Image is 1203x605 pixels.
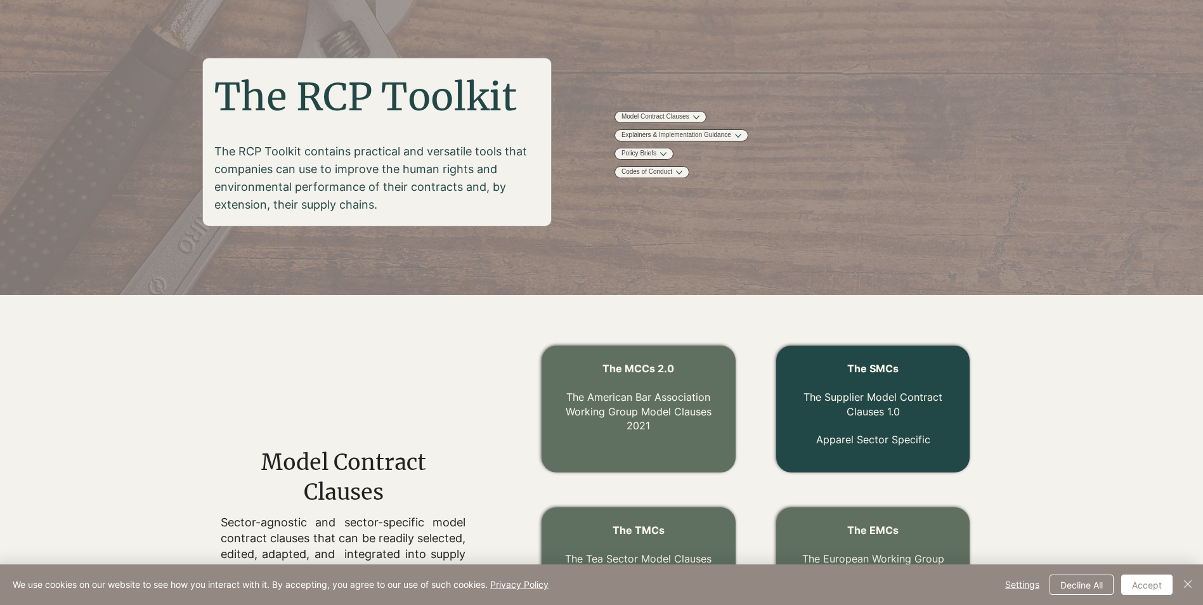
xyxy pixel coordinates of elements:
[1005,575,1039,594] span: Settings
[621,112,689,122] a: Model Contract Clauses
[847,362,899,375] a: The SMCs
[1121,575,1173,595] button: Accept
[214,73,517,120] span: The RCP Toolkit
[802,524,944,594] a: The EMCs The European Working Group Model ClausesWinter 2025
[621,149,656,159] a: Policy Briefs
[1180,576,1195,592] img: Close
[1180,575,1195,595] button: Close
[621,167,672,177] a: Codes of Conduct
[803,391,942,417] a: The Supplier Model Contract Clauses 1.0
[214,143,540,214] p: The RCP Toolkit contains practical and versatile tools that companies can use to improve the huma...
[565,524,712,579] a: The TMCs The Tea Sector Model Clauses2024
[676,169,682,176] button: More Codes of Conduct pages
[847,524,899,537] span: The EMCs
[220,448,466,578] div: main content
[490,579,549,590] a: Privacy Policy
[1050,575,1114,595] button: Decline All
[613,524,665,537] span: The TMCs
[735,133,741,139] button: More Explainers & Implementation Guidance pages
[621,131,731,140] a: Explainers & Implementation Guidance
[693,114,699,120] button: More Model Contract Clauses pages
[602,362,674,375] span: The MCCs 2.0
[261,449,426,506] span: Model Contract Clauses
[221,514,465,578] p: Sector-agnostic and sector-specific model contract clauses that can be readily selected, edited, ...
[816,433,930,446] a: Apparel Sector Specific
[615,110,791,179] nav: Site
[566,362,712,432] a: The MCCs 2.0 The American Bar Association Working Group Model Clauses2021
[13,579,549,590] span: We use cookies on our website to see how you interact with it. By accepting, you agree to our use...
[660,151,667,157] button: More Policy Briefs pages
